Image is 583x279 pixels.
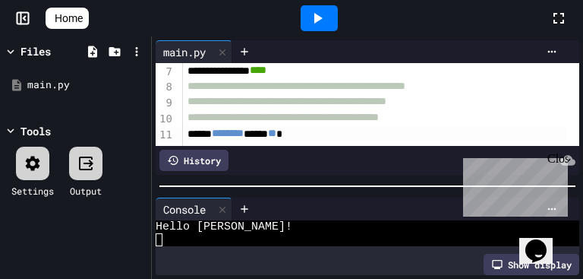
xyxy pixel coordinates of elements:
span: Home [55,11,83,26]
div: main.py [27,78,146,93]
div: 9 [156,96,175,112]
div: Console [156,201,213,217]
div: 8 [156,80,175,96]
iframe: chat widget [457,152,568,217]
div: History [159,150,228,171]
div: Files [20,43,51,59]
div: Console [156,198,232,220]
div: 10 [156,112,175,128]
div: main.py [156,40,232,63]
div: Settings [11,184,54,198]
div: Chat with us now!Close [6,6,105,97]
a: Home [46,8,89,29]
iframe: chat widget [519,218,568,264]
span: Hello [PERSON_NAME]! [156,220,292,233]
div: 11 [156,128,175,144]
div: main.py [156,44,213,60]
div: Output [70,184,102,198]
div: Show display [484,254,579,275]
div: Tools [20,123,51,139]
div: 7 [156,65,175,81]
